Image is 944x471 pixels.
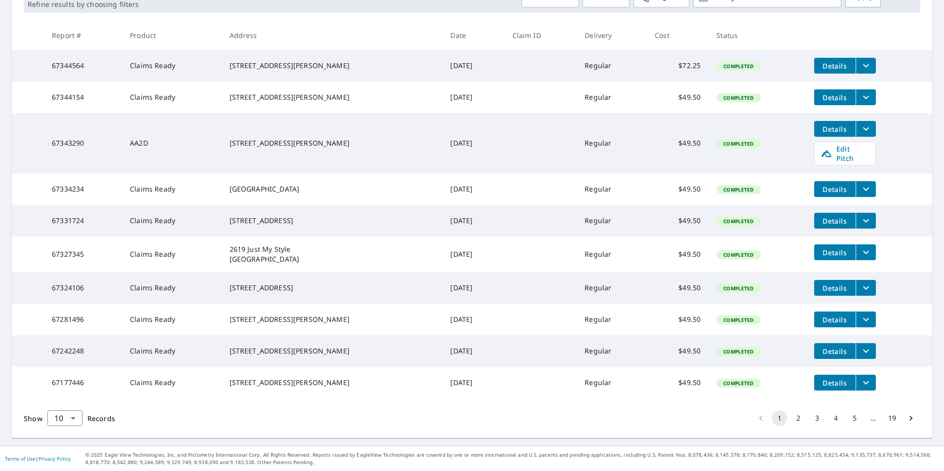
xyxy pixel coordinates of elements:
[647,21,708,50] th: Cost
[814,58,856,74] button: detailsBtn-67344564
[230,138,435,148] div: [STREET_ADDRESS][PERSON_NAME]
[717,251,759,258] span: Completed
[856,213,876,229] button: filesDropdownBtn-67331724
[230,244,435,264] div: 2619 Just My Style [GEOGRAPHIC_DATA]
[577,50,647,81] td: Regular
[820,347,850,356] span: Details
[577,367,647,398] td: Regular
[856,375,876,391] button: filesDropdownBtn-67177446
[828,410,844,426] button: Go to page 4
[814,89,856,105] button: detailsBtn-67344154
[884,410,900,426] button: Go to page 19
[856,121,876,137] button: filesDropdownBtn-67343290
[772,410,787,426] button: page 1
[505,21,577,50] th: Claim ID
[442,173,504,205] td: [DATE]
[122,50,221,81] td: Claims Ready
[442,236,504,272] td: [DATE]
[856,58,876,74] button: filesDropdownBtn-67344564
[647,335,708,367] td: $49.50
[5,455,36,462] a: Terms of Use
[577,272,647,304] td: Regular
[814,244,856,260] button: detailsBtn-67327345
[442,205,504,236] td: [DATE]
[577,236,647,272] td: Regular
[717,348,759,355] span: Completed
[814,181,856,197] button: detailsBtn-67334234
[717,218,759,225] span: Completed
[44,205,122,236] td: 67331724
[814,213,856,229] button: detailsBtn-67331724
[44,272,122,304] td: 67324106
[122,113,221,173] td: AA2D
[717,63,759,70] span: Completed
[856,280,876,296] button: filesDropdownBtn-67324106
[442,21,504,50] th: Date
[442,272,504,304] td: [DATE]
[122,81,221,113] td: Claims Ready
[847,410,863,426] button: Go to page 5
[39,455,71,462] a: Privacy Policy
[122,21,221,50] th: Product
[814,343,856,359] button: detailsBtn-67242248
[47,410,82,426] div: Show 10 records
[717,380,759,387] span: Completed
[222,21,443,50] th: Address
[814,121,856,137] button: detailsBtn-67343290
[230,346,435,356] div: [STREET_ADDRESS][PERSON_NAME]
[24,414,42,423] span: Show
[577,304,647,335] td: Regular
[47,404,82,432] div: 10
[820,378,850,388] span: Details
[44,367,122,398] td: 67177446
[717,316,759,323] span: Completed
[230,184,435,194] div: [GEOGRAPHIC_DATA]
[820,93,850,102] span: Details
[442,113,504,173] td: [DATE]
[87,414,115,423] span: Records
[122,335,221,367] td: Claims Ready
[820,283,850,293] span: Details
[647,367,708,398] td: $49.50
[903,410,919,426] button: Go to next page
[820,61,850,71] span: Details
[85,451,939,466] p: © 2025 Eagle View Technologies, Inc. and Pictometry International Corp. All Rights Reserved. Repo...
[647,81,708,113] td: $49.50
[820,315,850,324] span: Details
[122,205,221,236] td: Claims Ready
[790,410,806,426] button: Go to page 2
[751,410,920,426] nav: pagination navigation
[820,248,850,257] span: Details
[647,113,708,173] td: $49.50
[230,216,435,226] div: [STREET_ADDRESS]
[577,81,647,113] td: Regular
[820,124,850,134] span: Details
[856,343,876,359] button: filesDropdownBtn-67242248
[856,181,876,197] button: filesDropdownBtn-67334234
[809,410,825,426] button: Go to page 3
[708,21,806,50] th: Status
[717,285,759,292] span: Completed
[230,378,435,388] div: [STREET_ADDRESS][PERSON_NAME]
[814,280,856,296] button: detailsBtn-67324106
[577,21,647,50] th: Delivery
[856,312,876,327] button: filesDropdownBtn-67281496
[717,94,759,101] span: Completed
[577,173,647,205] td: Regular
[44,304,122,335] td: 67281496
[442,367,504,398] td: [DATE]
[122,367,221,398] td: Claims Ready
[442,304,504,335] td: [DATE]
[717,186,759,193] span: Completed
[122,304,221,335] td: Claims Ready
[5,456,71,462] p: |
[647,236,708,272] td: $49.50
[717,140,759,147] span: Completed
[122,173,221,205] td: Claims Ready
[122,236,221,272] td: Claims Ready
[647,173,708,205] td: $49.50
[44,173,122,205] td: 67334234
[442,81,504,113] td: [DATE]
[44,21,122,50] th: Report #
[230,314,435,324] div: [STREET_ADDRESS][PERSON_NAME]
